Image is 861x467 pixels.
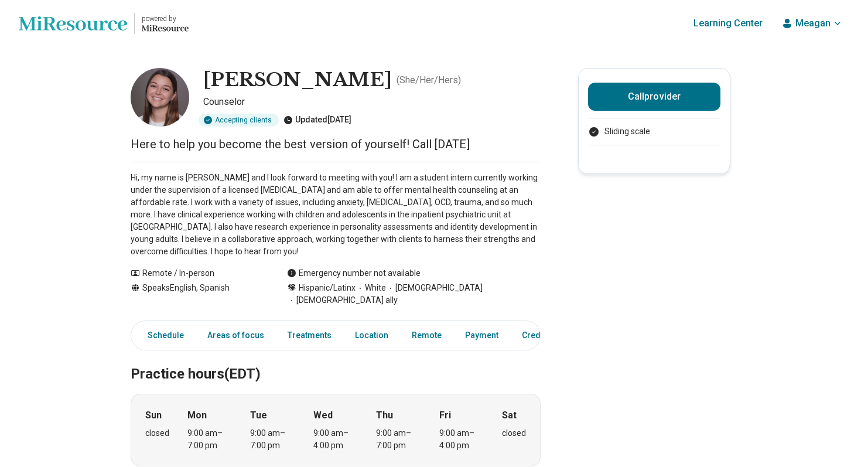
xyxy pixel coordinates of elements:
a: Location [348,323,395,347]
p: ( She/Her/Hers ) [397,73,461,87]
a: Credentials [515,323,573,347]
div: Accepting clients [199,114,279,127]
p: Hi, my name is [PERSON_NAME] and I look forward to meeting with you! I am a student intern curren... [131,172,541,258]
a: Home page [19,5,189,42]
div: Updated [DATE] [283,114,351,127]
div: Emergency number not available [287,267,421,279]
span: [DEMOGRAPHIC_DATA] ally [287,294,398,306]
strong: Tue [250,408,267,422]
div: When does the program meet? [131,394,541,466]
strong: Thu [376,408,393,422]
p: Counselor [203,95,541,109]
div: 9:00 am – 4:00 pm [313,427,358,452]
button: Callprovider [588,83,720,111]
span: Hispanic/Latinx [299,282,356,294]
strong: Sun [145,408,162,422]
ul: Payment options [588,125,720,138]
strong: Wed [313,408,333,422]
a: Areas of focus [200,323,271,347]
div: Remote / In-person [131,267,264,279]
div: Speaks English, Spanish [131,282,264,306]
strong: Sat [502,408,517,422]
a: Schedule [134,323,191,347]
div: closed [502,427,526,439]
a: Remote [405,323,449,347]
p: Here to help you become the best version of yourself! Call [DATE] [131,136,541,152]
h1: [PERSON_NAME] [203,68,392,93]
div: 9:00 am – 4:00 pm [439,427,484,452]
div: closed [145,427,169,439]
span: Meagan [795,16,831,30]
strong: Fri [439,408,451,422]
div: 9:00 am – 7:00 pm [250,427,295,452]
div: 9:00 am – 7:00 pm [376,427,421,452]
strong: Mon [187,408,207,422]
button: Meagan [781,16,842,30]
h2: Practice hours (EDT) [131,336,541,384]
li: Sliding scale [588,125,720,138]
a: Treatments [281,323,339,347]
div: 9:00 am – 7:00 pm [187,427,233,452]
a: Learning Center [693,16,763,30]
span: White [356,282,386,294]
span: [DEMOGRAPHIC_DATA] [386,282,483,294]
img: Meagan Tolgyesi, Counselor [131,68,189,127]
p: powered by [142,14,189,23]
a: Payment [458,323,505,347]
